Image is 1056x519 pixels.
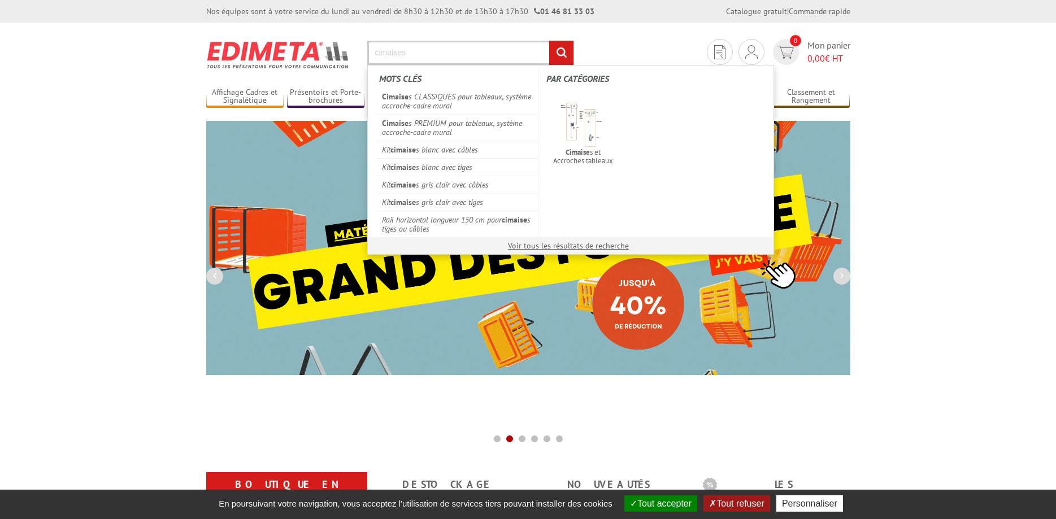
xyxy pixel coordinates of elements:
strong: 01 46 81 33 03 [534,6,594,16]
a: Affichage Cadres et Signalétique [206,88,284,106]
a: Kitcimaises gris clair avec câbles [376,176,538,193]
span: Mon panier [807,39,850,65]
em: Cimaise [566,147,590,157]
a: Rail horizontal longueur 150 cm pourcimaises tiges ou câbles [376,211,538,237]
div: | [726,6,850,17]
span: 0 [790,35,801,46]
img: devis rapide [777,46,794,59]
a: Les promotions [703,474,837,515]
em: cimaise [390,162,416,172]
a: Présentoirs et Porte-brochures [287,88,365,106]
label: Par catégories [546,67,764,91]
em: cimaise [390,145,416,155]
em: Cimaise [382,118,409,128]
div: Nos équipes sont à votre service du lundi au vendredi de 8h30 à 12h30 et de 13h30 à 17h30 [206,6,594,17]
em: cimaise [390,180,416,190]
a: Commande rapide [789,6,850,16]
a: Kitcimaises blanc avec tiges [376,158,538,176]
a: Classement et Rangement [772,88,850,106]
em: cimaise [390,197,416,207]
a: nouveautés [542,474,676,495]
a: Cimaises CLASSIQUES pour tableaux, système accroche-cadre mural [376,88,538,114]
img: Présentoir, panneau, stand - Edimeta - PLV, affichage, mobilier bureau, entreprise [206,34,350,76]
a: Kitcimaises gris clair avec tiges [376,193,538,211]
a: Catalogue gratuit [726,6,787,16]
span: 0,00 [807,53,825,64]
img: cimaises.jpg [559,101,606,148]
button: Personnaliser (fenêtre modale) [776,495,843,512]
a: Voir tous les résultats de recherche [508,241,629,251]
div: Rechercher un produit ou une référence... [367,65,774,255]
input: Rechercher un produit ou une référence... [367,41,574,65]
span: Mots clés [379,73,421,84]
span: s et Accroches tableaux [550,148,616,165]
button: Tout accepter [624,495,697,512]
a: Cimaises PREMIUM pour tableaux, système accroche-cadre mural [376,114,538,141]
em: cimaise [502,215,527,225]
em: Cimaise [382,91,409,102]
a: Cimaises et Accroches tableaux [546,98,619,169]
a: Kitcimaises blanc avec câbles [376,141,538,158]
input: rechercher [549,41,573,65]
span: En poursuivant votre navigation, vous acceptez l'utilisation de services tiers pouvant installer ... [213,499,618,508]
a: devis rapide 0 Mon panier 0,00€ HT [770,39,850,65]
b: Les promotions [703,474,844,497]
a: Destockage [381,474,515,495]
button: Tout refuser [703,495,770,512]
a: Boutique en ligne [220,474,354,515]
img: devis rapide [714,45,725,59]
img: devis rapide [745,45,758,59]
span: € HT [807,52,850,65]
